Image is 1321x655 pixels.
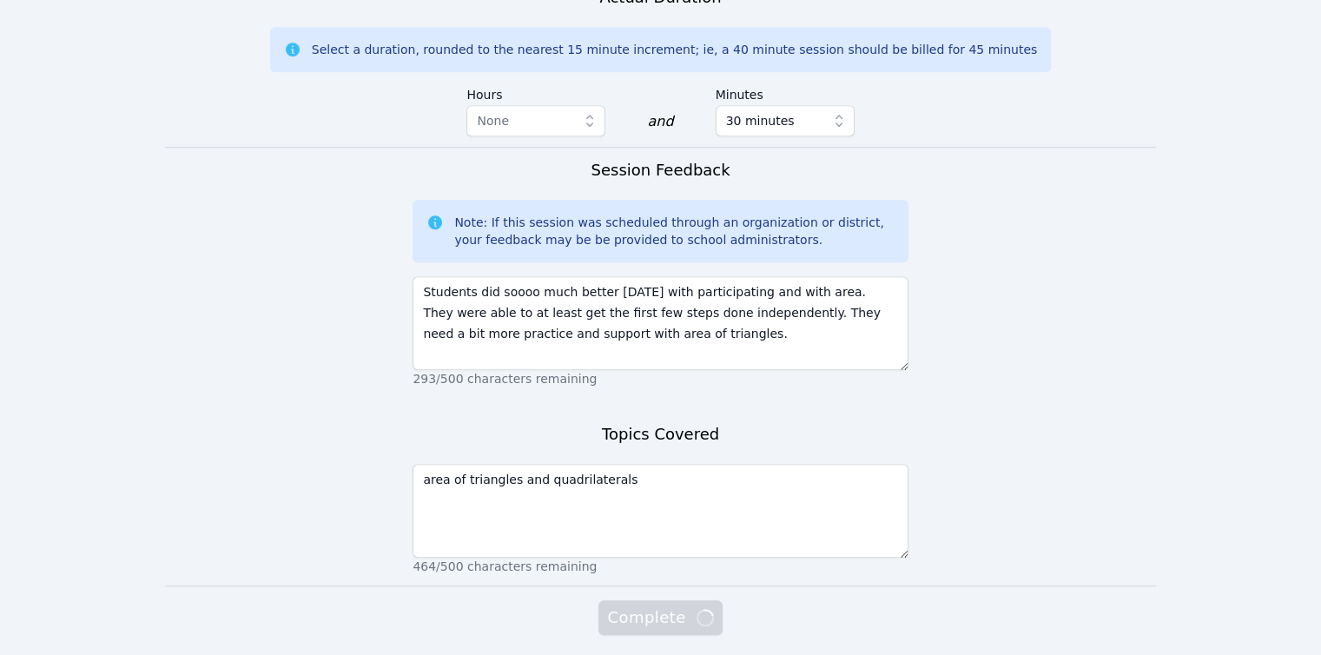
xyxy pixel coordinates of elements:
span: Complete [607,605,713,630]
span: None [477,114,509,128]
h3: Session Feedback [591,158,730,182]
h3: Topics Covered [602,422,719,447]
div: Note: If this session was scheduled through an organization or district, your feedback may be be ... [454,214,894,248]
button: Complete [598,600,722,635]
button: 30 minutes [716,105,855,136]
p: 464/500 characters remaining [413,558,908,575]
span: 30 minutes [726,110,795,131]
label: Hours [466,79,605,105]
div: Select a duration, rounded to the nearest 15 minute increment; ie, a 40 minute session should be ... [312,41,1037,58]
p: 293/500 characters remaining [413,370,908,387]
button: None [466,105,605,136]
label: Minutes [716,79,855,105]
textarea: area of triangles and quadrilaterals [413,464,908,558]
textarea: Students did soooo much better [DATE] with participating and with area. They were able to at leas... [413,276,908,370]
div: and [647,111,673,132]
